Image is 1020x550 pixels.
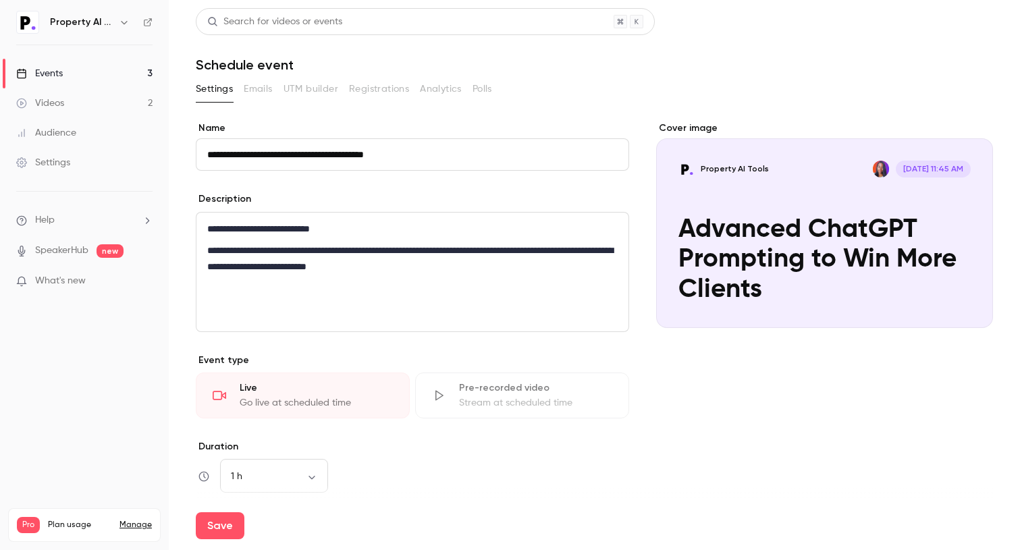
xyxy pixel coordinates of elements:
span: Emails [244,82,272,97]
h1: Schedule event [196,57,993,73]
div: Live [240,381,393,395]
span: What's new [35,274,86,288]
iframe: Noticeable Trigger [136,275,153,287]
div: Search for videos or events [207,15,342,29]
h6: Property AI Tools [50,16,113,29]
img: Property AI Tools [17,11,38,33]
span: Analytics [420,82,462,97]
span: Polls [473,82,492,97]
div: Settings [16,156,70,169]
label: Duration [196,440,629,453]
div: Events [16,67,63,80]
button: Save [196,512,244,539]
span: Plan usage [48,520,111,530]
span: Registrations [349,82,409,97]
a: Manage [119,520,152,530]
li: help-dropdown-opener [16,213,153,227]
p: Event type [196,354,629,367]
span: Pro [17,517,40,533]
div: 1 h [220,470,328,483]
button: Settings [196,78,233,100]
span: UTM builder [284,82,338,97]
span: Help [35,213,55,227]
label: Cover image [656,121,993,135]
section: description [196,212,629,332]
section: Cover image [656,121,993,328]
div: Videos [16,97,64,110]
a: SpeakerHub [35,244,88,258]
label: Name [196,121,629,135]
label: Description [196,192,251,206]
div: LiveGo live at scheduled time [196,373,410,418]
div: Go live at scheduled time [240,396,393,410]
div: Pre-recorded video [459,381,612,395]
span: new [97,244,124,258]
div: Audience [16,126,76,140]
div: Pre-recorded videoStream at scheduled time [415,373,629,418]
div: editor [196,213,628,331]
div: Stream at scheduled time [459,396,612,410]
